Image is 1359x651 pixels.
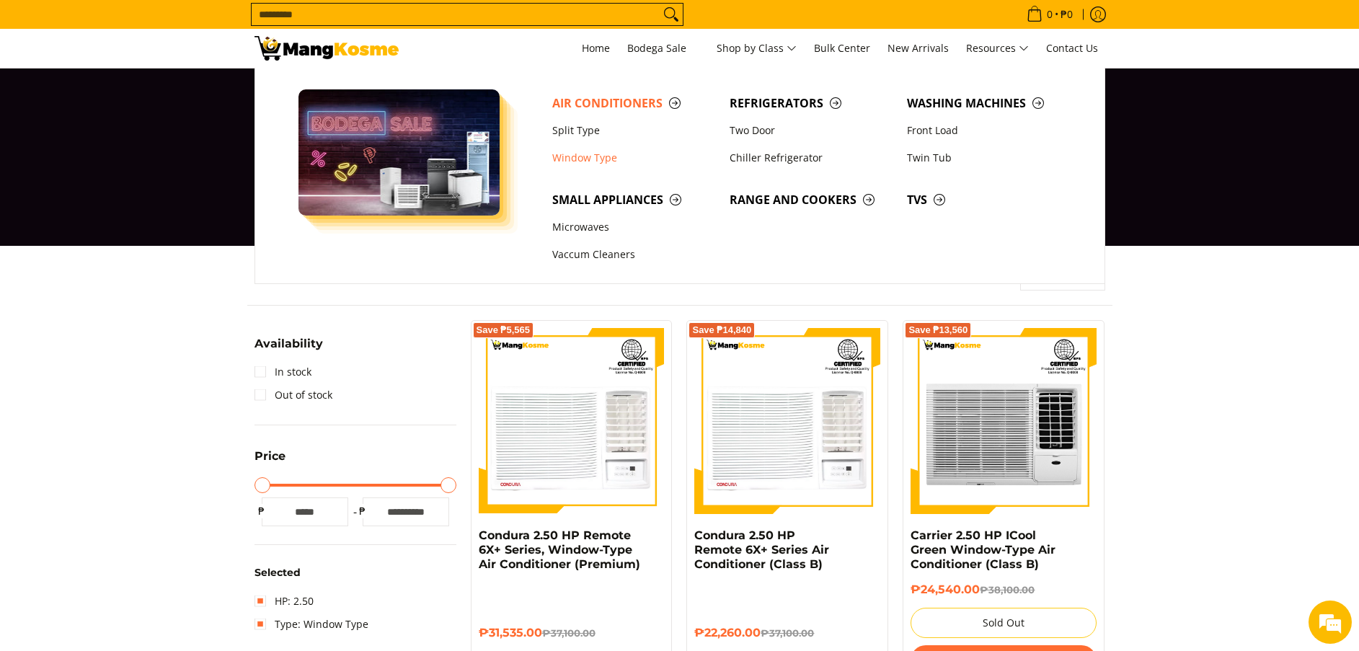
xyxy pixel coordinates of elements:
a: Twin Tub [900,144,1077,172]
a: Resources [959,29,1036,68]
span: Availability [254,338,323,350]
a: Two Door [722,117,900,144]
del: ₱38,100.00 [980,584,1035,595]
span: Contact Us [1046,41,1098,55]
a: Front Load [900,117,1077,144]
a: In stock [254,360,311,384]
a: Range and Cookers [722,186,900,213]
a: Contact Us [1039,29,1105,68]
a: Home [575,29,617,68]
a: Bulk Center [807,29,877,68]
a: Split Type [545,117,722,144]
span: Bodega Sale [627,40,699,58]
a: Condura 2.50 HP Remote 6X+ Series Air Conditioner (Class B) [694,528,829,571]
a: Window Type [545,144,722,172]
span: Shop by Class [717,40,797,58]
del: ₱37,100.00 [761,627,814,639]
h6: ₱22,260.00 [694,626,880,640]
a: Vaccum Cleaners [545,242,722,269]
summary: Open [254,338,323,360]
span: Price [254,451,285,462]
img: Bodega Sale Aircon l Mang Kosme: Home Appliances Warehouse Sale Window Type [254,36,399,61]
img: Condura 2.50 HP Remote 6X+ Series Air Conditioner (Class B) [694,328,880,514]
a: New Arrivals [880,29,956,68]
span: Refrigerators [730,94,893,112]
span: Home [582,41,610,55]
span: Save ₱14,840 [692,326,751,335]
span: Range and Cookers [730,191,893,209]
a: Small Appliances [545,186,722,213]
span: Air Conditioners [552,94,715,112]
h6: Selected [254,567,456,580]
span: Washing Machines [907,94,1070,112]
span: Save ₱5,565 [477,326,531,335]
a: Washing Machines [900,89,1077,117]
a: Air Conditioners [545,89,722,117]
a: Condura 2.50 HP Remote 6X+ Series, Window-Type Air Conditioner (Premium) [479,528,640,571]
span: ₱ [254,504,269,518]
span: Bulk Center [814,41,870,55]
span: Resources [966,40,1029,58]
img: Condura 2.50 HP Remote 6X+ Series, Window-Type Air Conditioner (Premium) [479,328,665,514]
img: Carrier 2.50 HP ICool Green Window-Type Air Conditioner (Class B) [911,328,1097,514]
del: ₱37,100.00 [542,627,596,639]
a: Microwaves [545,213,722,241]
a: Chiller Refrigerator [722,144,900,172]
button: Sold Out [911,608,1097,638]
a: HP: 2.50 [254,590,314,613]
span: Save ₱13,560 [908,326,968,335]
button: Search [660,4,683,25]
a: Bodega Sale [620,29,707,68]
span: 0 [1045,9,1055,19]
span: ₱0 [1058,9,1075,19]
a: Shop by Class [709,29,804,68]
a: Carrier 2.50 HP ICool Green Window-Type Air Conditioner (Class B) [911,528,1055,571]
a: Refrigerators [722,89,900,117]
span: ₱ [355,504,370,518]
a: Out of stock [254,384,332,407]
a: TVs [900,186,1077,213]
h6: ₱24,540.00 [911,583,1097,597]
nav: Main Menu [413,29,1105,68]
h6: ₱31,535.00 [479,626,665,640]
span: TVs [907,191,1070,209]
span: New Arrivals [887,41,949,55]
img: Bodega Sale [298,89,500,216]
summary: Open [254,451,285,473]
span: • [1022,6,1077,22]
span: Small Appliances [552,191,715,209]
a: Type: Window Type [254,613,368,636]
